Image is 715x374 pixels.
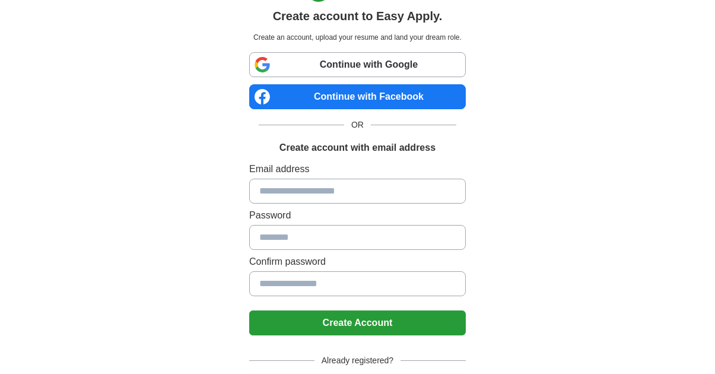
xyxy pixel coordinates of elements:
[249,162,466,176] label: Email address
[249,310,466,335] button: Create Account
[249,255,466,269] label: Confirm password
[273,7,443,25] h1: Create account to Easy Apply.
[344,119,371,131] span: OR
[249,208,466,223] label: Password
[249,84,466,109] a: Continue with Facebook
[314,354,401,367] span: Already registered?
[249,52,466,77] a: Continue with Google
[279,141,436,155] h1: Create account with email address
[252,32,463,43] p: Create an account, upload your resume and land your dream role.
